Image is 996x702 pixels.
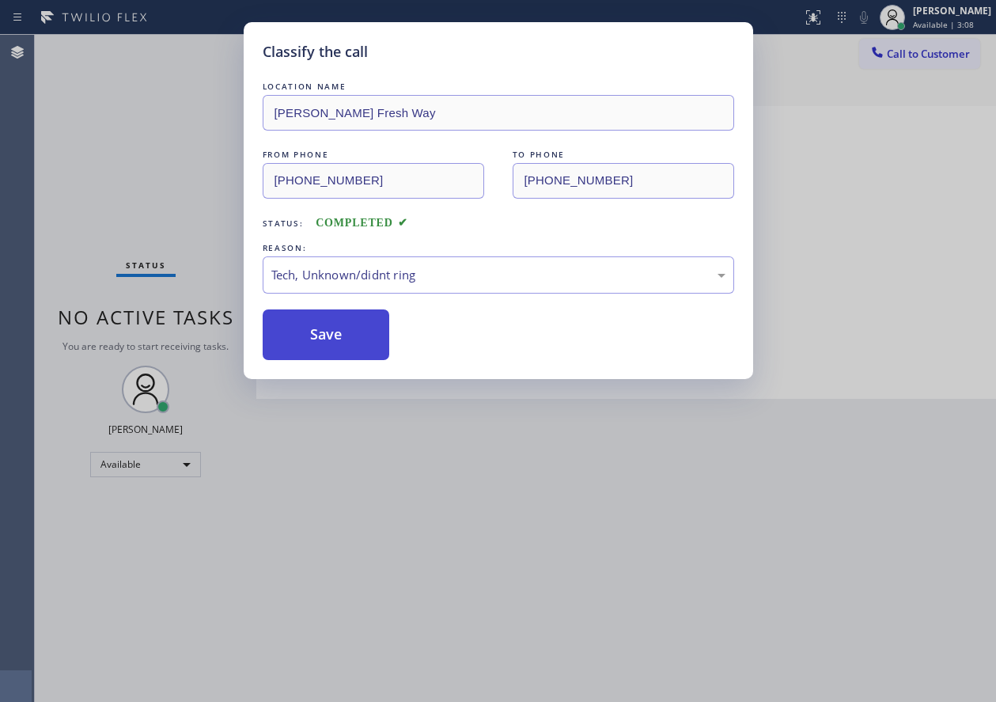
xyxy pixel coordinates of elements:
[263,240,734,256] div: REASON:
[263,218,304,229] span: Status:
[513,146,734,163] div: TO PHONE
[271,266,725,284] div: Tech, Unknown/didnt ring
[263,146,484,163] div: FROM PHONE
[513,163,734,199] input: To phone
[263,163,484,199] input: From phone
[316,217,407,229] span: COMPLETED
[263,309,390,360] button: Save
[263,41,368,63] h5: Classify the call
[263,78,734,95] div: LOCATION NAME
